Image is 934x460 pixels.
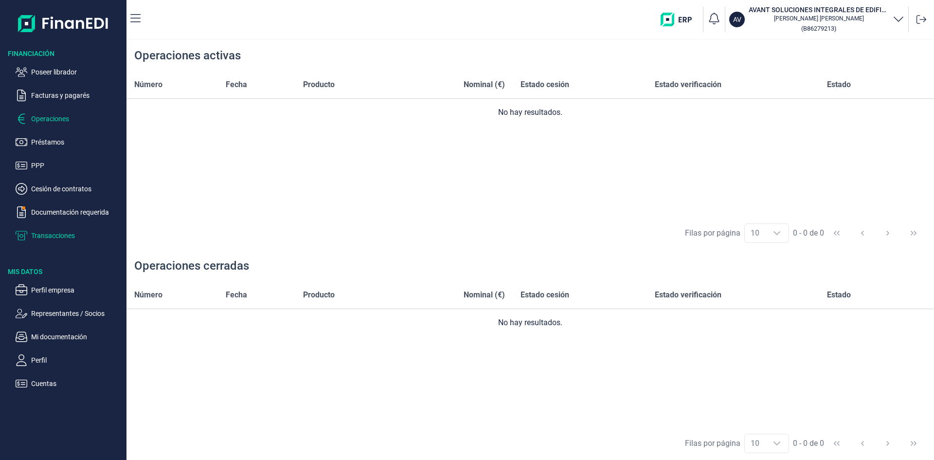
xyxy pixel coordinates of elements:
p: Transacciones [31,230,123,241]
button: Perfil [16,354,123,366]
div: Operaciones cerradas [134,258,249,274]
span: 0 - 0 de 0 [793,229,824,237]
button: Cuentas [16,378,123,389]
button: AVAVANT SOLUCIONES INTEGRALES DE EDIFICACION SL[PERSON_NAME] [PERSON_NAME](B86279213) [729,5,904,34]
p: [PERSON_NAME] [PERSON_NAME] [749,15,889,22]
button: Préstamos [16,136,123,148]
button: First Page [825,432,848,455]
button: Transacciones [16,230,123,241]
span: Estado cesión [521,289,569,301]
p: Operaciones [31,113,123,125]
button: Next Page [876,221,899,245]
button: Last Page [902,221,925,245]
button: Previous Page [851,432,874,455]
button: Previous Page [851,221,874,245]
button: Next Page [876,432,899,455]
p: Préstamos [31,136,123,148]
button: PPP [16,160,123,171]
span: Estado [827,289,851,301]
p: Poseer librador [31,66,123,78]
p: AV [733,15,741,24]
button: First Page [825,221,848,245]
button: Poseer librador [16,66,123,78]
div: Operaciones activas [134,48,241,63]
span: 0 - 0 de 0 [793,440,824,447]
span: Nominal (€) [464,79,505,91]
p: Perfil empresa [31,284,123,296]
button: Last Page [902,432,925,455]
div: Choose [765,434,789,453]
div: Choose [765,224,789,242]
img: erp [661,13,699,26]
button: Perfil empresa [16,284,123,296]
p: Facturas y pagarés [31,90,123,101]
div: Filas por página [685,438,740,449]
span: Estado verificación [655,79,721,91]
h3: AVANT SOLUCIONES INTEGRALES DE EDIFICACION SL [749,5,889,15]
div: No hay resultados. [134,107,926,118]
span: Producto [303,289,335,301]
span: Estado [827,79,851,91]
button: Cesión de contratos [16,183,123,195]
img: Logo de aplicación [18,8,109,39]
span: Estado verificación [655,289,721,301]
span: Fecha [226,79,247,91]
span: Fecha [226,289,247,301]
button: Operaciones [16,113,123,125]
p: Perfil [31,354,123,366]
p: Documentación requerida [31,206,123,218]
button: Facturas y pagarés [16,90,123,101]
p: Mi documentación [31,331,123,343]
span: Estado cesión [521,79,569,91]
button: Documentación requerida [16,206,123,218]
p: Representantes / Socios [31,308,123,319]
span: Producto [303,79,335,91]
span: Número [134,289,162,301]
div: No hay resultados. [134,317,926,329]
small: Copiar cif [801,25,836,32]
button: Representantes / Socios [16,308,123,319]
p: Cuentas [31,378,123,389]
p: PPP [31,160,123,171]
button: Mi documentación [16,331,123,343]
span: Número [134,79,162,91]
p: Cesión de contratos [31,183,123,195]
span: Nominal (€) [464,289,505,301]
div: Filas por página [685,227,740,239]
